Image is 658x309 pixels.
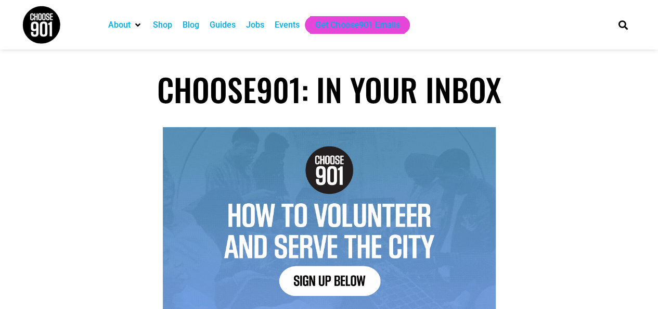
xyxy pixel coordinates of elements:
a: Jobs [246,19,264,31]
a: Events [275,19,300,31]
a: About [108,19,131,31]
a: Get Choose901 Emails [315,19,399,31]
div: Search [614,16,631,33]
h1: Choose901: In Your Inbox [22,70,636,108]
a: Guides [210,19,236,31]
a: Shop [153,19,172,31]
nav: Main nav [103,16,600,34]
div: About [103,16,148,34]
a: Blog [183,19,199,31]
